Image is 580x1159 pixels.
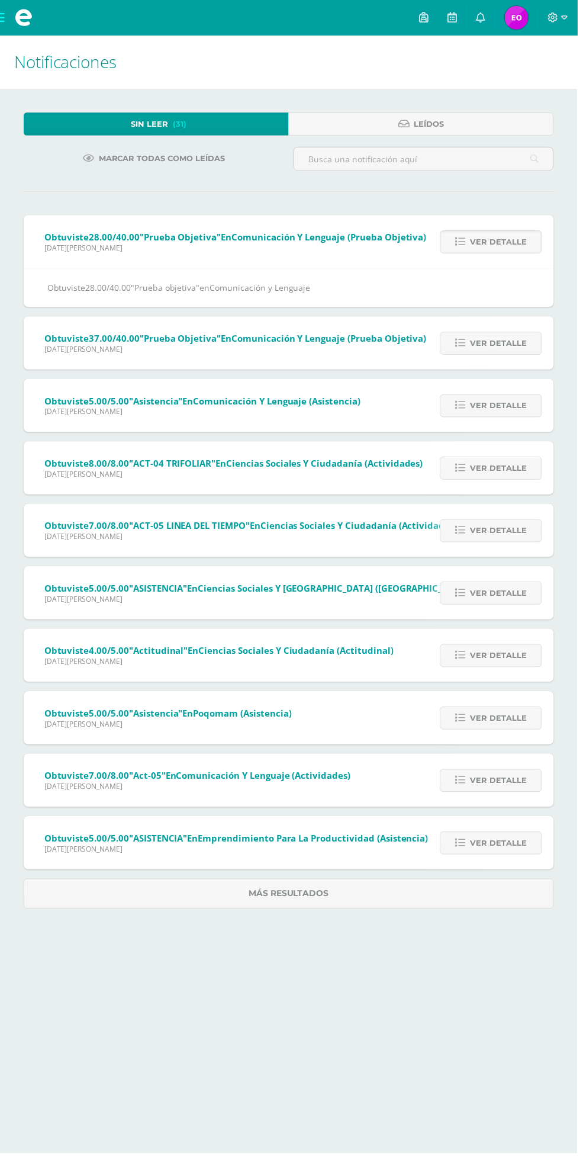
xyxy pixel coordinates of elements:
[507,6,531,30] img: f72a3625bd08d18753bdaa55ef8aee1f.png
[177,773,352,785] span: Comunicación y Lenguaje (Actividades)
[89,460,130,471] span: 8.00/8.00
[130,397,183,409] span: "Asistencia"
[290,113,556,136] a: Leídos
[89,522,130,534] span: 7.00/8.00
[89,836,130,848] span: 5.00/5.00
[44,534,459,544] span: [DATE][PERSON_NAME]
[472,585,529,607] span: Ver detalle
[199,836,430,848] span: Emprendimiento para la Productividad (Asistencia)
[130,460,217,471] span: "ACT-04 TRIFOLIAR"
[44,785,352,795] span: [DATE][PERSON_NAME]
[472,460,529,481] span: Ver detalle
[130,836,188,848] span: "ASISTENCIA"
[194,711,293,723] span: Poqomam (Asistencia)
[131,284,201,295] span: "Prueba objetiva"
[130,648,189,660] span: "Actitudinal"
[295,148,556,171] input: Busca una notificación aquí
[44,346,428,356] span: [DATE][PERSON_NAME]
[472,334,529,356] span: Ver detalle
[99,148,226,170] span: Marcar todas como leídas
[89,711,130,723] span: 5.00/5.00
[89,585,130,597] span: 5.00/5.00
[44,660,395,670] span: [DATE][PERSON_NAME]
[86,284,131,295] span: 28.00/40.00
[472,522,529,544] span: Ver detalle
[44,723,293,733] span: [DATE][PERSON_NAME]
[140,334,222,346] span: "Prueba objetiva"
[89,773,130,785] span: 7.00/8.00
[24,883,556,913] a: Más resultados
[227,460,425,471] span: Ciencias Sociales y Ciudadanía (Actividades)
[416,114,446,136] span: Leídos
[44,471,425,481] span: [DATE][PERSON_NAME]
[233,232,428,244] span: Comunicación y Lenguaje (Prueba Objetiva)
[44,334,428,346] span: Obtuviste en
[174,114,188,136] span: (31)
[89,334,140,346] span: 37.00/40.00
[44,773,352,785] span: Obtuviste en
[44,836,430,848] span: Obtuviste en
[132,114,169,136] span: Sin leer
[130,711,183,723] span: "Asistencia"
[89,648,130,660] span: 4.00/5.00
[130,773,166,785] span: "Act-05"
[130,585,188,597] span: "ASISTENCIA"
[44,585,473,597] span: Obtuviste en
[69,147,241,171] a: Marcar todas como leídas
[24,113,290,136] a: Sin leer(31)
[472,397,529,419] span: Ver detalle
[199,648,395,660] span: Ciencias Sociales y Ciudadanía (Actitudinal)
[44,648,395,660] span: Obtuviste en
[472,711,529,733] span: Ver detalle
[44,848,430,858] span: [DATE][PERSON_NAME]
[44,397,362,409] span: Obtuviste en
[130,522,251,534] span: "ACT-05 LINEA DEL TIEMPO"
[194,397,362,409] span: Comunicación y Lenguaje (Asistencia)
[47,282,533,297] div: Obtuviste en
[472,232,529,254] span: Ver detalle
[44,409,362,419] span: [DATE][PERSON_NAME]
[44,232,428,244] span: Obtuviste en
[44,244,428,254] span: [DATE][PERSON_NAME]
[44,460,425,471] span: Obtuviste en
[89,397,130,409] span: 5.00/5.00
[44,597,473,607] span: [DATE][PERSON_NAME]
[44,522,459,534] span: Obtuviste en
[199,585,473,597] span: Ciencias Sociales y [GEOGRAPHIC_DATA] ([GEOGRAPHIC_DATA])
[262,522,459,534] span: Ciencias Sociales y Ciudadanía (Actividades)
[472,836,529,858] span: Ver detalle
[211,284,312,295] span: Comunicación y Lenguaje
[89,232,140,244] span: 28.00/40.00
[472,648,529,670] span: Ver detalle
[233,334,428,346] span: Comunicación y Lenguaje (Prueba Objetiva)
[140,232,222,244] span: "Prueba objetiva"
[14,51,117,73] span: Notificaciones
[44,711,293,723] span: Obtuviste en
[472,773,529,795] span: Ver detalle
